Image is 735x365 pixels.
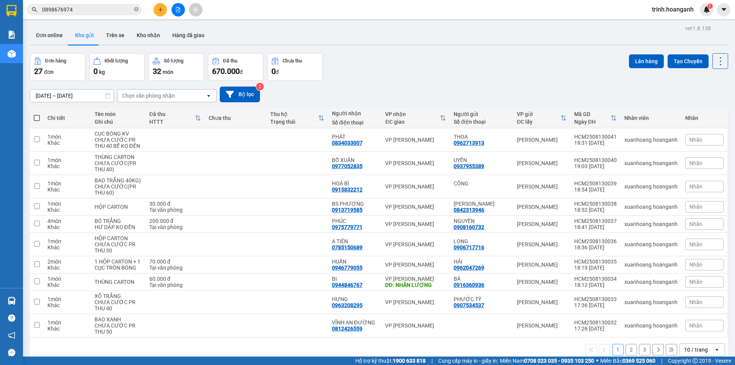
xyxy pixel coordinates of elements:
div: HCM2508130038 [574,201,617,207]
div: 18:19 [DATE] [574,265,617,271]
div: VP [PERSON_NAME] [385,160,446,166]
div: PHƯỚC TỶ [454,296,509,302]
div: Số điện thoại [332,119,378,126]
div: xuanhoang.hoanganh [624,279,678,285]
div: THÙNG CARTON [95,279,142,285]
div: Khối lượng [105,58,128,64]
div: 1 HỘP CARTON + 1 CỤC TRÒN BÓNG [95,259,142,271]
div: xuanhoang.hoanganh [624,183,678,190]
div: Chưa thu [209,115,263,121]
div: 18:12 [DATE] [574,282,617,288]
div: [PERSON_NAME] [517,221,567,227]
div: HCM2508130039 [574,180,617,187]
span: Nhãn [689,322,702,329]
img: icon-new-feature [703,6,710,13]
div: UYÊN [454,157,509,163]
span: Hỗ trợ kỹ thuật: [355,357,426,365]
svg: open [714,347,720,353]
div: Chưa thu [283,58,302,64]
span: file-add [175,7,181,12]
button: Chưa thu0đ [267,53,323,81]
button: plus [154,3,167,16]
div: VP [PERSON_NAME] [385,137,446,143]
div: Đã thu [149,111,195,117]
div: BÁ [454,276,509,282]
span: đ [240,69,243,75]
div: xuanhoang.hoanganh [624,241,678,247]
div: Khác [47,187,87,193]
button: Hàng đã giao [166,26,211,44]
div: HỘP CARTON [95,204,142,210]
button: aim [189,3,203,16]
div: BÓ TRẮNG [95,218,142,224]
strong: 0708 023 035 - 0935 103 250 [524,358,594,364]
div: Đơn hàng [45,58,66,64]
button: Tạo Chuyến [668,54,709,68]
div: 0944846767 [332,282,363,288]
div: HƯ DẬP KO ĐỀN [95,224,142,230]
div: Khác [47,140,87,146]
div: LONG [454,238,509,244]
button: Đã thu670.000đ [208,53,263,81]
div: xuanhoang.hoanganh [624,221,678,227]
span: search [32,7,37,12]
div: HỘP CARTON [95,235,142,241]
div: xuanhoang.hoanganh [624,262,678,268]
div: HTTT [149,119,195,125]
div: ver 1.8.138 [685,24,711,33]
button: caret-down [717,3,730,16]
div: Chi tiết [47,115,87,121]
div: ĐC lấy [517,119,560,125]
button: Đơn online [30,26,69,44]
div: Tên món [95,111,142,117]
div: BI [332,276,378,282]
svg: open [206,93,212,99]
span: Cung cấp máy in - giấy in: [438,357,498,365]
span: caret-down [720,6,727,13]
div: 0975779771 [332,224,363,230]
div: HCM2508130033 [574,296,617,302]
div: 18:41 [DATE] [574,224,617,230]
th: Toggle SortBy [570,108,621,128]
div: 10 / trang [684,346,708,354]
span: 32 [153,67,161,76]
div: DINH NGUYỄN [454,201,509,207]
div: [PERSON_NAME] [517,262,567,268]
div: VP [PERSON_NAME] [385,299,446,305]
div: 0785150689 [332,244,363,250]
div: BAO TRẮNG 40KG) [95,177,142,183]
div: 0963208295 [332,302,363,308]
div: 0977052835 [332,163,363,169]
div: CÔNG [454,180,509,187]
div: HCM2508130037 [574,218,617,224]
div: Khác [47,265,87,271]
div: 1 món [47,296,87,302]
div: 18:52 [DATE] [574,207,617,213]
div: Số lượng [164,58,183,64]
div: Nhân viên [624,115,678,121]
div: VP [PERSON_NAME] [385,241,446,247]
img: warehouse-icon [8,50,16,58]
span: trinh.hoanganh [646,5,700,14]
div: CHƯA CƯỚC PR THU 40 [95,299,142,311]
button: Lên hàng [629,54,664,68]
div: 1 món [47,276,87,282]
div: Đã thu [223,58,237,64]
div: 19:31 [DATE] [574,140,617,146]
div: 2 món [47,259,87,265]
div: Trạng thái [270,119,318,125]
span: 1 [709,3,711,9]
div: BAO XANH [95,316,142,322]
button: file-add [171,3,185,16]
div: Nhãn [685,115,724,121]
div: XÔ TRẮNG [95,293,142,299]
div: Người gửi [454,111,509,117]
div: 0916360936 [454,282,484,288]
button: Khối lượng0kg [89,53,145,81]
span: món [163,69,173,75]
img: warehouse-icon [8,297,16,305]
div: 0946779055 [332,265,363,271]
input: Tìm tên, số ĐT hoặc mã đơn [42,5,132,14]
div: DĐ: NHÂN LƯỢNG [385,282,446,288]
div: Chọn văn phòng nhận [122,92,175,100]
